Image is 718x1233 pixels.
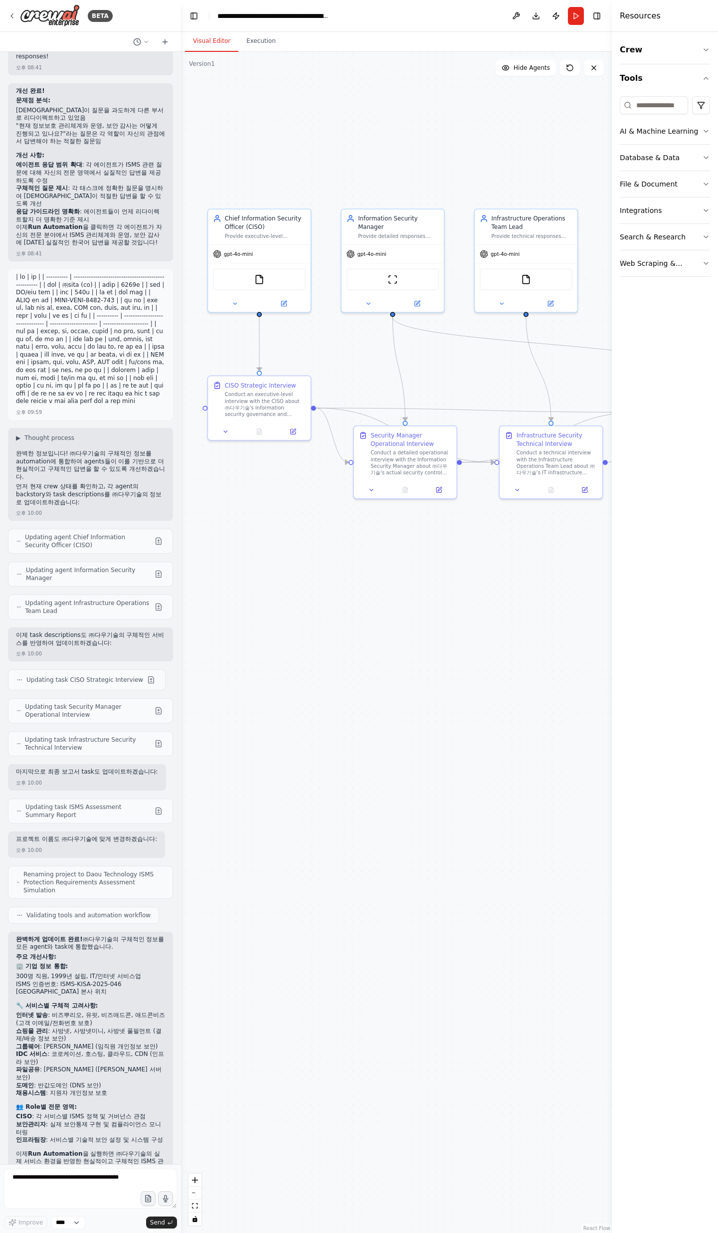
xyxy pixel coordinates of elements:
[225,214,306,231] div: Chief Information Security Officer (CISO)
[514,64,550,72] span: Hide Agents
[254,274,264,284] img: FileReadTool
[25,803,151,819] span: Updating task ISMS Assessment Summary Report
[583,1226,610,1231] a: React Flow attribution
[590,9,604,23] button: Hide right sidebar
[16,107,165,122] li: [DEMOGRAPHIC_DATA]이 질문을 과도하게 다른 부서로 리다이렉트하고 있었음
[188,1174,201,1226] div: React Flow controls
[496,60,556,76] button: Hide Agents
[16,1113,32,1120] strong: CISO
[16,1066,40,1073] strong: 파일공유
[16,409,42,416] div: 오후 09:59
[358,233,439,239] div: Provide detailed responses about the actual implementation and operational status of {company_nam...
[316,404,349,466] g: Edge from d2aa1915-6748-4d2b-85e3-3cd2a29902e2 to 084f3911-6161-40f5-a53d-9040291dd3e2
[26,566,151,582] span: Updating agent Information Security Manager
[620,258,702,268] div: Web Scraping & Browsing
[358,214,439,231] div: Information Security Manager
[620,118,710,144] button: AI & Machine Learning
[16,1121,165,1136] li: : 실제 보안통제 구현 및 컴플라이언스 모니터링
[16,1050,165,1066] li: : 코로케이션, 호스팅, 클라우드, CDN (인프라 보안)
[491,251,520,257] span: gpt-4o-mini
[207,375,312,440] div: CISO Strategic InterviewConduct an executive-level interview with the CISO about ㈜다우기술's informat...
[16,1103,77,1110] strong: 👥 Role별 전문 영역:
[16,450,165,481] p: 완벽한 정보입니다! ㈜다우기술의 구체적인 정보를 automation에 통합하여 agents들이 이를 기반으로 더 현실적이고 구체적인 답변을 할 수 있도록 개선하겠습니다.
[388,317,409,420] g: Edge from 86908b37-98ac-4275-8ecc-adeff03e7df9 to 084f3911-6161-40f5-a53d-9040291dd3e2
[620,205,662,215] div: Integrations
[16,223,165,247] p: 이제 을 클릭하면 각 에이전트가 자신의 전문 분야에서 ISMS 관리체계와 운영, 보안 감사에 [DATE] 실질적인 한국어 답변을 제공할 것입니다!
[16,1027,165,1043] li: : 사방넷, 사방넷미니, 사방넷 풀필먼트 (결제/배송 정보 보안)
[387,274,397,284] img: ScrapeWebsiteTool
[16,208,165,223] li: : 에이전트들이 언제 리다이렉트할지 더 명확한 기준 제시
[492,233,572,239] div: Provide technical responses about {company_name}'s IT infrastructure security configurations, inc...
[16,1050,47,1057] strong: IDC 서비스
[16,483,165,506] p: 먼저 현재 crew 상태를 확인하고, 각 agent의 backstory와 task descriptions를 ㈜다우기술의 정보로 업데이트하겠습니다:
[620,224,710,250] button: Search & Research
[16,161,82,168] strong: 에이전트 응답 범위 확대
[370,431,451,447] div: Security Manager Operational Interview
[527,299,574,309] button: Open in side panel
[16,87,45,94] strong: 개선 완료!
[620,153,680,163] div: Database & Data
[16,963,68,970] strong: 🏢 기업 정보 통합:
[16,161,165,185] li: : 각 에이전트가 ISMS 관련 질문에 대해 자신의 전문 영역에서 실질적인 답변을 제공하도록 수정
[492,214,572,231] div: Infrastructure Operations Team Lead
[141,1191,156,1206] button: Upload files
[25,736,151,752] span: Updating task Infrastructure Security Technical Interview
[255,317,264,371] g: Edge from 78fd959b-fa9b-45a9-9c0f-ce79e45d113a to d2aa1915-6748-4d2b-85e3-3cd2a29902e2
[16,250,42,257] div: 오후 08:41
[26,676,143,684] span: Updating task CISO Strategic Interview
[393,299,440,309] button: Open in side panel
[388,317,701,371] g: Edge from 86908b37-98ac-4275-8ecc-adeff03e7df9 to 1410a5ca-6266-4e6f-adfa-7533aee9a25a
[88,10,113,22] div: BETA
[16,97,50,104] strong: 문제점 분석:
[16,1082,34,1089] strong: 도메인
[357,251,386,257] span: gpt-4o-mini
[370,449,451,476] div: Conduct a detailed operational interview with the Information Security Manager about ㈜다우기술's actu...
[16,434,74,442] button: ▶Thought process
[570,485,599,495] button: Open in side panel
[157,36,173,48] button: Start a new chat
[25,533,151,549] span: Updating agent Chief Information Security Officer (CISO)
[16,1136,165,1144] li: : 서비스별 기술적 보안 설정 및 시스템 구성
[16,1089,165,1097] li: : 지원자 개인정보 보호
[353,425,457,499] div: Security Manager Operational InterviewConduct a detailed operational interview with the Informati...
[16,835,157,843] p: 프로젝트 이름도 ㈜다우기술에 맞게 변경하겠습니다:
[620,92,710,285] div: Tools
[217,11,330,21] nav: breadcrumb
[16,1121,46,1128] strong: 보안관리자
[474,208,578,313] div: Infrastructure Operations Team LeadProvide technical responses about {company_name}'s IT infrastr...
[16,1012,48,1019] strong: 인터넷 발송
[16,509,42,517] div: 오후 10:00
[189,60,215,68] div: Version 1
[16,1150,165,1174] p: 이제 을 실행하면 ㈜다우기술의 실제 서비스 환경을 반영한 현실적이고 구체적인 ISMS 관리체계 평가 답변을 한국어로 받을 수 있습니다!
[16,981,165,989] li: ISMS 인증번호: ISMS-KISA-2025-046
[4,1216,47,1229] button: Improve
[16,122,165,146] li: "현재 정보보호 관리체계와 운영, 보안 감사는 어떻게 진행되고 있나요?"라는 질문은 각 역할이 자신의 관점에서 답변해야 하는 적절한 질문임
[28,223,83,230] strong: Run Automation
[16,1136,46,1143] strong: 인프라팀장
[185,31,238,52] button: Visual Editor
[16,768,158,776] p: 마지막으로 최종 보고서 task도 업데이트하겠습니다:
[620,179,678,189] div: File & Document
[18,1219,43,1227] span: Improve
[129,36,153,48] button: Switch to previous chat
[207,208,312,313] div: Chief Information Security Officer (CISO)Provide executive-level responses about {company_name}'s...
[316,404,640,416] g: Edge from d2aa1915-6748-4d2b-85e3-3cd2a29902e2 to 1410a5ca-6266-4e6f-adfa-7533aee9a25a
[150,1219,165,1227] span: Send
[16,1043,165,1051] li: : [PERSON_NAME] (임직원 개인정보 보안)
[16,185,68,192] strong: 구체적인 질문 제시
[522,317,555,420] g: Edge from 945b6731-04b2-4c4f-b1f9-cc31dab9b5d7 to f785292d-b882-4cac-b4bf-d7ca307339bd
[620,171,710,197] button: File & Document
[620,250,710,276] button: Web Scraping & Browsing
[225,391,306,417] div: Conduct an executive-level interview with the CISO about ㈜다우기술's information security governance ...
[23,870,165,894] span: Renaming project to Daou Technology ISMS Protection Requirements Assessment Simulation
[620,64,710,92] button: Tools
[517,449,597,476] div: Conduct a technical interview with the Infrastructure Operations Team Lead about ㈜다우기술's IT infra...
[16,185,165,208] li: : 각 태스크에 정확한 질문을 명시하여 [DEMOGRAPHIC_DATA]이 적절한 답변을 할 수 있도록 개선
[158,1191,173,1206] button: Click to speak your automation idea
[260,299,307,309] button: Open in side panel
[16,1066,165,1081] li: : [PERSON_NAME] ([PERSON_NAME] 서버 보안)
[521,274,531,284] img: FileReadTool
[517,431,597,447] div: Infrastructure Security Technical Interview
[16,846,42,854] div: 오후 10:00
[28,1150,83,1157] strong: Run Automation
